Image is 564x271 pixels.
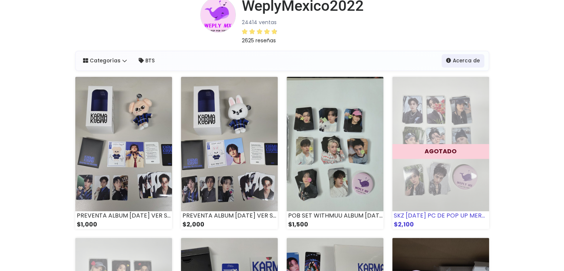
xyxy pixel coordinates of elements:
[392,211,489,220] div: SKZ [DATE] PC DE POP UP MERCH SET DE 8
[242,27,277,36] div: 4.85 / 5
[392,77,489,229] a: AGOTADO SKZ [DATE] PC DE POP UP MERCH SET DE 8 $2,100
[242,27,364,45] a: 2625 reseñas
[287,211,383,220] div: POB SET WITHMUU ALBUM [DATE] SKZ
[181,77,278,211] img: small_1756942530281.jpeg
[181,211,278,220] div: PREVENTA ALBUM [DATE] VER SKZOO
[392,77,489,211] img: small_1756046218302.jpeg
[134,54,159,68] a: BTS
[392,144,489,159] div: AGOTADO
[181,220,278,229] div: $2,000
[75,211,172,220] div: PREVENTA ALBUM [DATE] VER SKZOO PUPPYM O FOXLY O DWAKI
[287,220,383,229] div: $1,500
[242,19,277,26] small: 24414 ventas
[287,77,383,211] img: small_1756106322993.jpeg
[242,37,276,44] small: 2625 reseñas
[287,77,383,229] a: POB SET WITHMUU ALBUM [DATE] SKZ $1,500
[75,77,172,229] a: PREVENTA ALBUM [DATE] VER SKZOO PUPPYM O FOXLY O DWAKI $1,000
[75,220,172,229] div: $1,000
[442,54,484,68] a: Acerca de
[75,77,172,211] img: small_1756942682874.jpeg
[392,220,489,229] div: $2,100
[79,54,132,68] a: Categorías
[181,77,278,229] a: PREVENTA ALBUM [DATE] VER SKZOO $2,000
